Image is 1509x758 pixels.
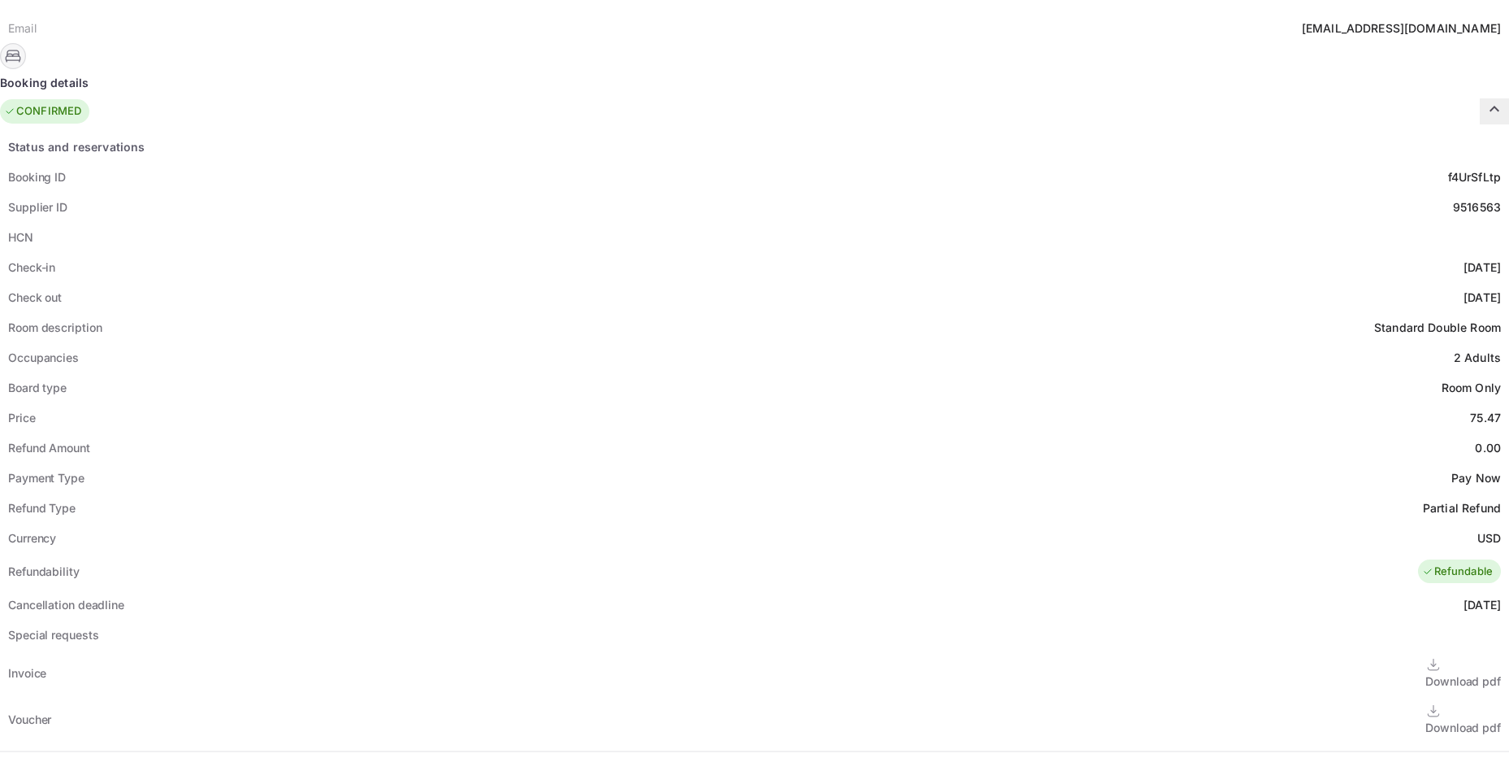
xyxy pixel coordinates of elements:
[4,103,81,120] div: CONFIRMED
[8,198,67,216] div: Supplier ID
[1463,596,1501,613] div: [DATE]
[8,229,33,246] div: HCN
[8,499,76,516] div: Refund Type
[8,379,67,396] div: Board type
[8,289,62,306] div: Check out
[1374,319,1501,336] div: Standard Double Room
[8,168,66,185] div: Booking ID
[1442,379,1501,396] div: Room Only
[1423,499,1501,516] div: Partial Refund
[1463,259,1501,276] div: [DATE]
[8,711,51,728] div: Voucher
[1425,719,1501,736] div: Download pdf
[1448,168,1501,185] div: f4UrSfLtp
[1422,564,1494,580] div: Refundable
[1451,469,1501,486] div: Pay Now
[8,349,79,366] div: Occupancies
[8,664,46,682] div: Invoice
[8,20,37,37] div: Email
[1470,409,1501,426] div: 75.47
[8,409,36,426] div: Price
[8,469,85,486] div: Payment Type
[8,138,145,155] div: Status and reservations
[8,319,102,336] div: Room description
[8,259,55,276] div: Check-in
[1475,439,1501,456] div: 0.00
[1477,529,1501,547] div: USD
[8,529,56,547] div: Currency
[1302,20,1501,37] div: [EMAIL_ADDRESS][DOMAIN_NAME]
[8,626,98,643] div: Special requests
[8,439,90,456] div: Refund Amount
[1425,673,1501,690] div: Download pdf
[1463,289,1501,306] div: [DATE]
[8,563,80,580] div: Refundability
[8,596,124,613] div: Cancellation deadline
[1454,349,1501,366] div: 2 Adults
[1453,198,1501,216] div: 9516563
